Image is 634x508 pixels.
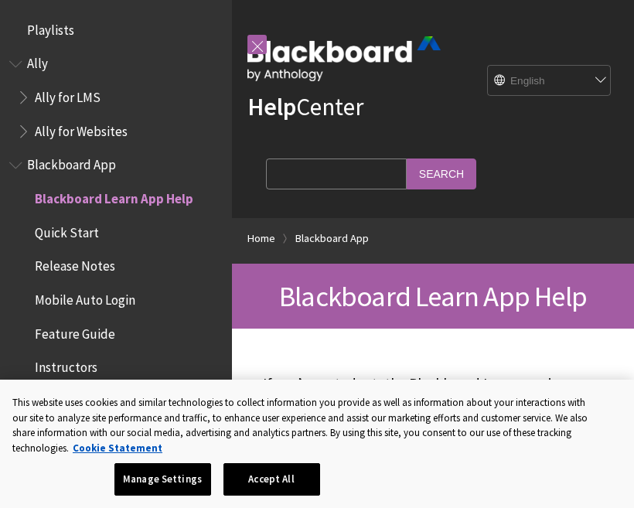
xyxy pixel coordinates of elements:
[223,463,320,496] button: Accept All
[263,373,603,495] p: If you’re a student, the Blackboard Learn app is designed especially for you to view content and ...
[35,321,115,342] span: Feature Guide
[488,66,612,97] select: Site Language Selector
[407,159,476,189] input: Search
[35,220,99,240] span: Quick Start
[35,118,128,139] span: Ally for Websites
[35,84,101,105] span: Ally for LMS
[35,287,135,308] span: Mobile Auto Login
[27,17,74,38] span: Playlists
[9,17,223,43] nav: Book outline for Playlists
[35,186,193,206] span: Blackboard Learn App Help
[247,36,441,81] img: Blackboard by Anthology
[9,51,223,145] nav: Book outline for Anthology Ally Help
[279,278,587,314] span: Blackboard Learn App Help
[73,442,162,455] a: More information about your privacy, opens in a new tab
[35,254,115,274] span: Release Notes
[247,91,296,122] strong: Help
[114,463,211,496] button: Manage Settings
[12,395,590,455] div: This website uses cookies and similar technologies to collect information you provide as well as ...
[27,152,116,173] span: Blackboard App
[27,51,48,72] span: Ally
[295,229,369,248] a: Blackboard App
[247,229,275,248] a: Home
[35,355,97,376] span: Instructors
[247,91,363,122] a: HelpCenter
